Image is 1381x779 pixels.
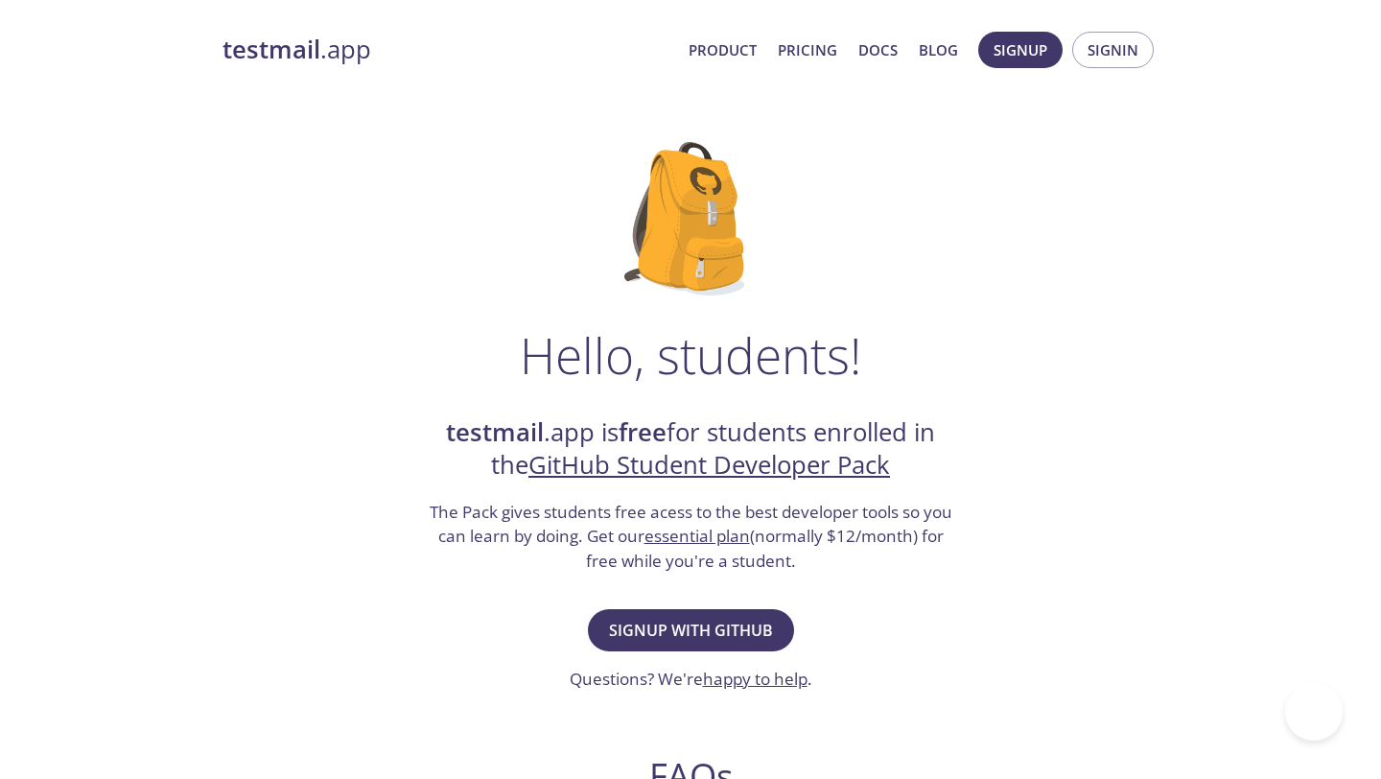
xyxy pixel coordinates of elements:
[570,667,812,692] h3: Questions? We're .
[588,609,794,651] button: Signup with GitHub
[619,415,667,449] strong: free
[919,37,958,62] a: Blog
[994,37,1047,62] span: Signup
[1285,683,1343,741] iframe: Help Scout Beacon - Open
[222,33,320,66] strong: testmail
[528,448,890,482] a: GitHub Student Developer Pack
[778,37,837,62] a: Pricing
[446,415,544,449] strong: testmail
[644,525,750,547] a: essential plan
[427,500,954,574] h3: The Pack gives students free acess to the best developer tools so you can learn by doing. Get our...
[609,617,773,644] span: Signup with GitHub
[689,37,757,62] a: Product
[1088,37,1138,62] span: Signin
[427,416,954,483] h2: .app is for students enrolled in the
[858,37,898,62] a: Docs
[520,326,861,384] h1: Hello, students!
[978,32,1063,68] button: Signup
[703,668,808,690] a: happy to help
[624,142,758,295] img: github-student-backpack.png
[1072,32,1154,68] button: Signin
[222,34,673,66] a: testmail.app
